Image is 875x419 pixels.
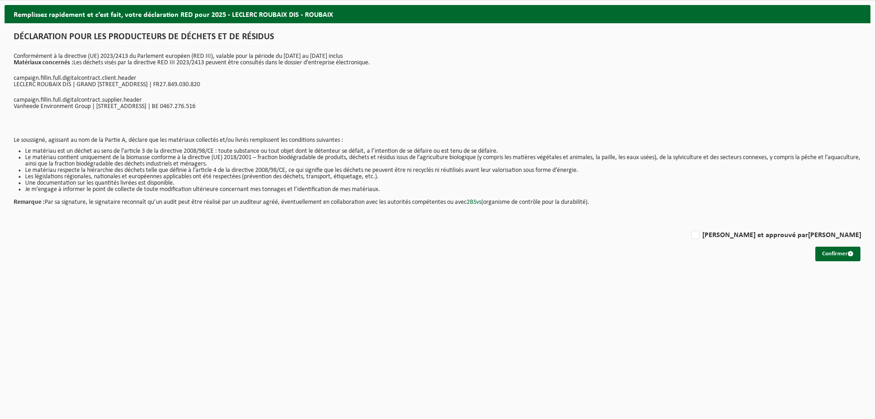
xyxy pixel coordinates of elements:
[467,199,481,206] a: 2BSvs
[14,103,861,110] p: Vanheede Environment Group | [STREET_ADDRESS] | BE 0467.276.516
[14,97,861,103] p: campaign.fillin.full.digitalcontract.supplier.header
[14,32,861,47] h1: DÉCLARATION POUR LES PRODUCTEURS DE DÉCHETS ET DE RÉSIDUS
[14,53,861,66] p: Conformément à la directive (UE) 2023/2413 du Parlement européen (RED III), valable pour la pério...
[25,174,861,180] li: Les législations régionales, nationales et européennes applicables ont été respectées (prévention...
[25,148,861,155] li: Le matériau est un déchet au sens de l’article 3 de la directive 2008/98/CE : toute substance ou ...
[25,155,861,167] li: Le matériau contient uniquement de la biomasse conforme à la directive (UE) 2018/2001 – fraction ...
[690,228,861,242] label: [PERSON_NAME] et approuvé par
[25,180,861,186] li: Une documentation sur les quantités livrées est disponible.
[25,186,861,193] li: Je m’engage à informer le point de collecte de toute modification ultérieure concernant mes tonna...
[815,247,860,261] button: Confirmer
[14,59,73,66] strong: Matériaux concernés :
[808,232,861,239] strong: [PERSON_NAME]
[14,193,861,206] p: Par sa signature, le signataire reconnaît qu’un audit peut être réalisé par un auditeur agréé, év...
[14,199,45,206] strong: Remarque :
[14,75,861,82] p: campaign.fillin.full.digitalcontract.client.header
[25,167,861,174] li: Le matériau respecte la hiérarchie des déchets telle que définie à l’article 4 de la directive 20...
[14,137,861,144] p: Le soussigné, agissant au nom de la Partie A, déclare que les matériaux collectés et/ou livrés re...
[5,5,870,23] h2: Remplissez rapidement et c’est fait, votre déclaration RED pour 2025 - LECLERC ROUBAIX DIS - ROUBAIX
[14,82,861,88] p: LECLERC ROUBAIX DIS | GRAND [STREET_ADDRESS] | FR27.849.030.820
